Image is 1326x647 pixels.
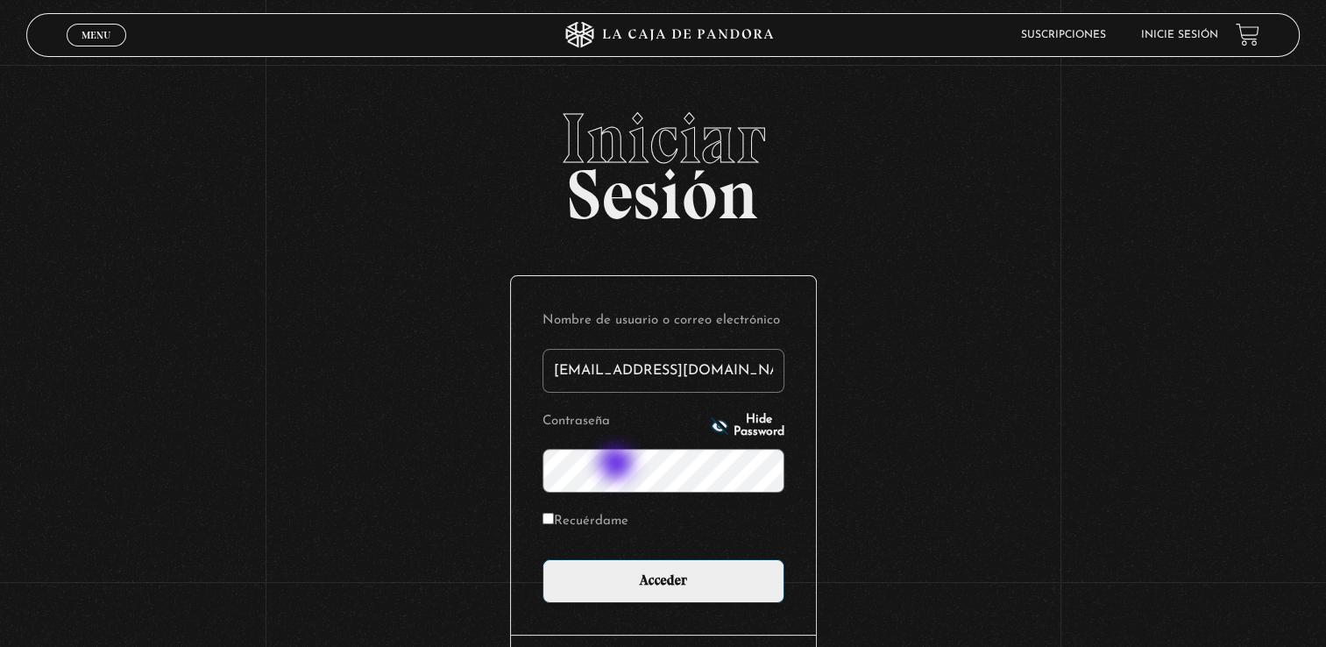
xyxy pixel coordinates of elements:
span: Cerrar [75,45,117,57]
label: Contraseña [542,409,706,436]
a: View your shopping cart [1236,23,1259,46]
h2: Sesión [26,103,1300,216]
button: Hide Password [711,414,784,438]
span: Iniciar [26,103,1300,174]
a: Suscripciones [1021,30,1106,40]
a: Inicie sesión [1141,30,1218,40]
label: Recuérdame [542,508,628,536]
input: Acceder [542,559,784,603]
span: Menu [82,30,110,40]
label: Nombre de usuario o correo electrónico [542,308,784,335]
input: Recuérdame [542,513,554,524]
span: Hide Password [734,414,784,438]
